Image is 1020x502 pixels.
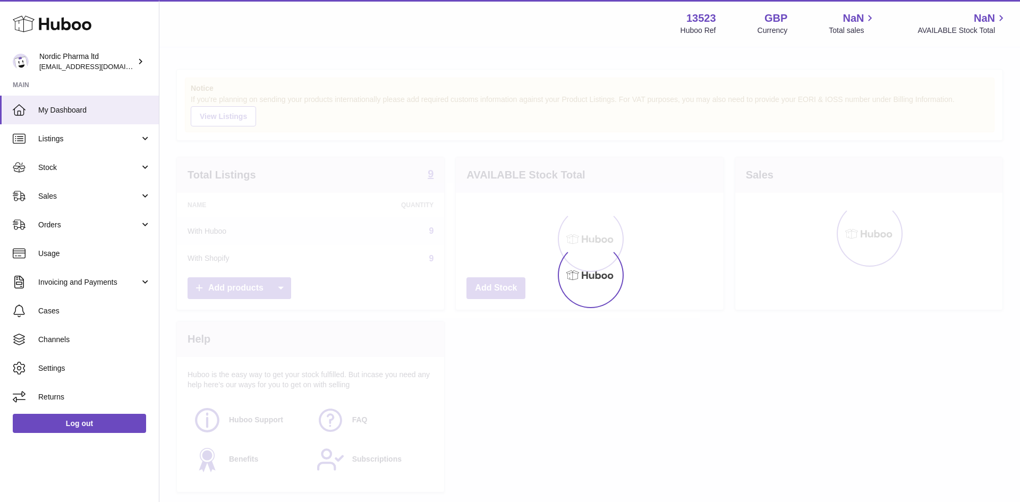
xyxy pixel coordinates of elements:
span: Usage [38,249,151,259]
a: NaN Total sales [829,11,876,36]
img: internalAdmin-13523@internal.huboo.com [13,54,29,70]
span: NaN [843,11,864,25]
span: Stock [38,163,140,173]
div: Currency [758,25,788,36]
span: Channels [38,335,151,345]
span: Sales [38,191,140,201]
div: Nordic Pharma ltd [39,52,135,72]
a: Log out [13,414,146,433]
span: Total sales [829,25,876,36]
span: Cases [38,306,151,316]
span: AVAILABLE Stock Total [917,25,1007,36]
div: Huboo Ref [681,25,716,36]
strong: 13523 [686,11,716,25]
span: Listings [38,134,140,144]
span: NaN [974,11,995,25]
span: Orders [38,220,140,230]
span: Returns [38,392,151,402]
span: [EMAIL_ADDRESS][DOMAIN_NAME] [39,62,156,71]
span: Invoicing and Payments [38,277,140,287]
span: My Dashboard [38,105,151,115]
a: NaN AVAILABLE Stock Total [917,11,1007,36]
strong: GBP [764,11,787,25]
span: Settings [38,363,151,373]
